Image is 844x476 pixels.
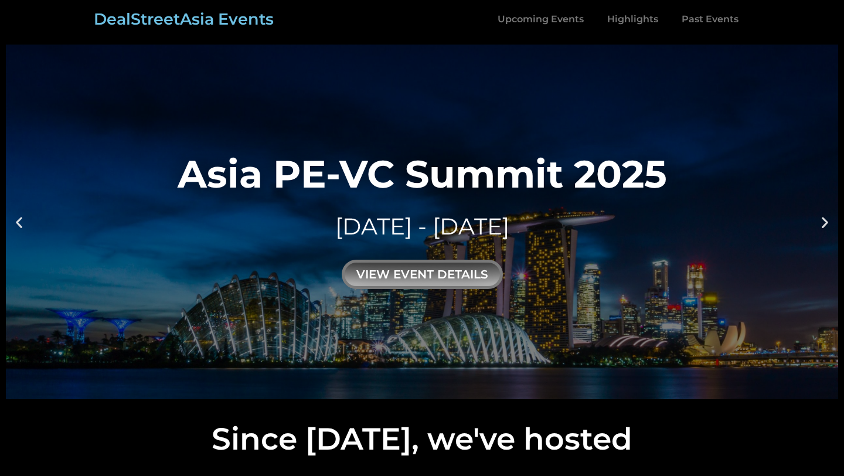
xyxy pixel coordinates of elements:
[342,260,503,289] div: view event details
[6,424,838,454] h2: Since [DATE], we've hosted
[6,45,838,399] a: Asia PE-VC Summit 2025[DATE] - [DATE]view event details
[178,210,667,243] div: [DATE] - [DATE]
[486,6,595,33] a: Upcoming Events
[178,155,667,193] div: Asia PE-VC Summit 2025
[94,9,274,29] a: DealStreetAsia Events
[595,6,670,33] a: Highlights
[670,6,750,33] a: Past Events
